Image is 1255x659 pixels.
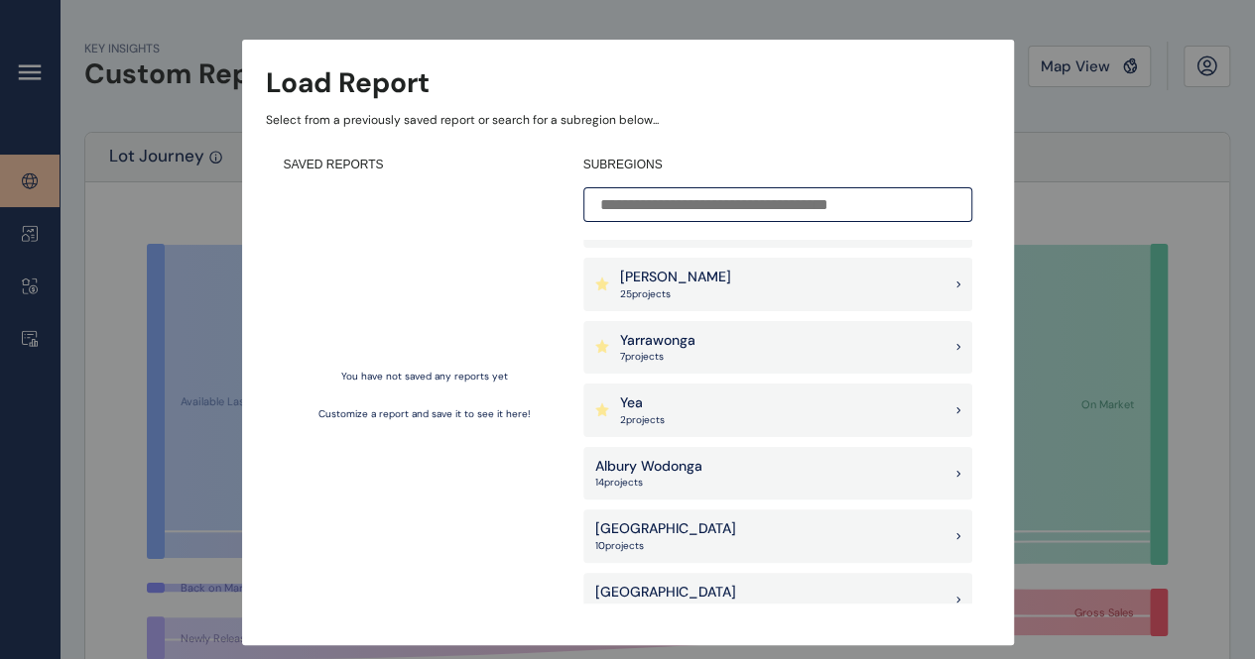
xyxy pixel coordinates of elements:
h4: SAVED REPORTS [284,157,565,173]
p: Select from a previously saved report or search for a subregion below... [266,112,990,129]
p: You have not saved any reports yet [341,370,508,384]
p: Yea [620,393,665,413]
p: 2 project s [620,413,665,427]
p: [GEOGRAPHIC_DATA] [595,583,736,603]
p: Albury Wodonga [595,457,702,477]
p: Yarrawonga [620,331,695,351]
p: [GEOGRAPHIC_DATA] [595,519,736,539]
p: 4 project s [595,603,736,616]
h3: Load Report [266,63,430,102]
h4: SUBREGIONS [583,157,972,173]
p: [PERSON_NAME] [620,268,731,287]
p: 14 project s [595,476,702,490]
p: 25 project s [620,287,731,301]
p: Customize a report and save it to see it here! [318,407,531,421]
p: 10 project s [595,539,736,553]
p: 7 project s [620,350,695,364]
